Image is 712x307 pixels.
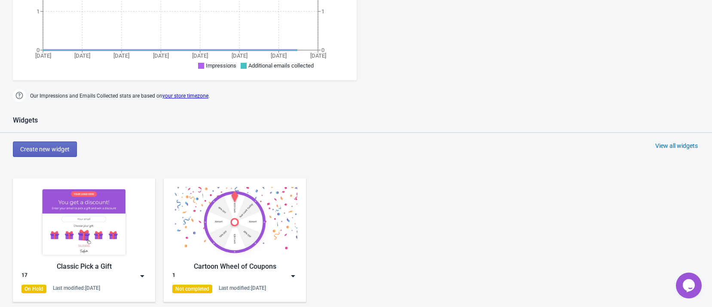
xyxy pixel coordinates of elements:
tspan: [DATE] [35,52,51,59]
iframe: chat widget [676,273,703,298]
div: 1 [172,272,175,280]
tspan: 0 [37,47,40,53]
img: dropdown.png [289,272,297,280]
tspan: [DATE] [271,52,287,59]
img: help.png [13,89,26,102]
span: Impressions [206,62,236,69]
tspan: [DATE] [192,52,208,59]
img: dropdown.png [138,272,147,280]
tspan: [DATE] [153,52,169,59]
div: View all widgets [655,141,698,150]
span: Additional emails collected [248,62,314,69]
tspan: 1 [37,8,40,15]
a: your store timezone [162,93,208,99]
tspan: 1 [321,8,324,15]
tspan: 0 [321,47,324,53]
button: Create new widget [13,141,77,157]
div: Cartoon Wheel of Coupons [172,261,297,272]
tspan: [DATE] [232,52,248,59]
tspan: [DATE] [310,52,326,59]
div: Not completed [172,285,212,293]
img: gift_game.jpg [21,187,147,257]
div: Classic Pick a Gift [21,261,147,272]
div: 17 [21,272,28,280]
span: Create new widget [20,146,70,153]
div: On Hold [21,285,46,293]
tspan: [DATE] [74,52,90,59]
div: Last modified: [DATE] [219,285,266,292]
div: Last modified: [DATE] [53,285,100,292]
span: Our Impressions and Emails Collected stats are based on . [30,89,210,103]
img: cartoon_game.jpg [172,187,297,257]
tspan: [DATE] [113,52,129,59]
